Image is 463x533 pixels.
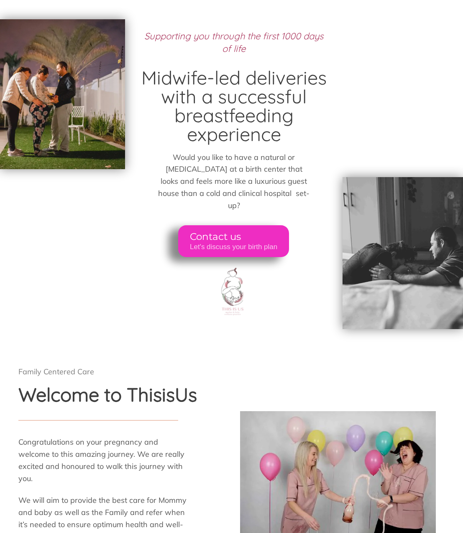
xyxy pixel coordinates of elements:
span: Family Centered Care [18,367,94,376]
h2: Midwife-led deliveries with a successful breastfeeding experience [139,68,329,144]
span: Contact us [190,231,277,243]
span: Supporting you through the first 1000 days of life [144,30,323,54]
p: Would you like to have a natural or [MEDICAL_DATA] at a birth center that looks and feels more li... [158,152,310,212]
span: Let's discuss your birth plan [190,242,277,251]
a: Contact us Let's discuss your birth plan [178,225,289,257]
span: Welcome to ThisisUs [18,383,197,406]
p: Congratulations on your pregnancy and welcome to this amazing journey. We are really excited and ... [18,436,189,484]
